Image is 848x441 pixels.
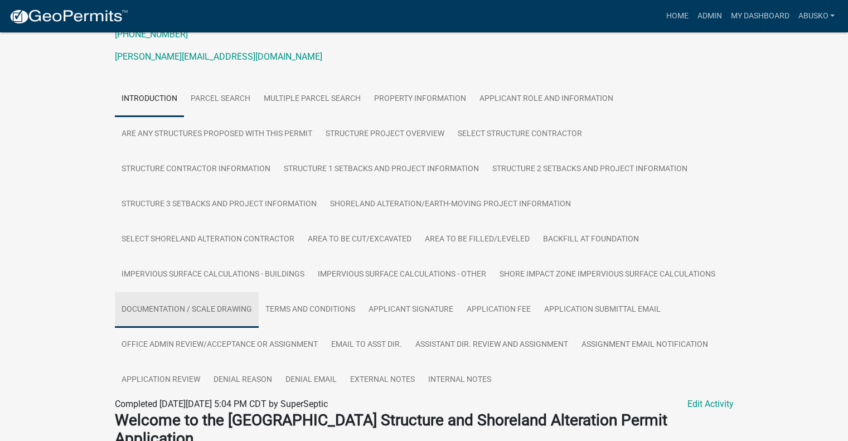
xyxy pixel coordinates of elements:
[115,292,259,328] a: Documentation / Scale Drawing
[409,327,575,363] a: Assistant Dir. Review and Assignment
[207,362,279,398] a: Denial Reason
[362,292,460,328] a: Applicant Signature
[115,257,311,293] a: Impervious Surface Calculations - Buildings
[575,327,715,363] a: Assignment Email Notification
[323,187,578,222] a: Shoreland Alteration/Earth-Moving Project Information
[343,362,421,398] a: External Notes
[692,6,726,27] a: Admin
[418,222,536,258] a: Area to be Filled/Leveled
[473,81,620,117] a: Applicant Role and Information
[115,51,322,62] a: [PERSON_NAME][EMAIL_ADDRESS][DOMAIN_NAME]
[257,81,367,117] a: Multiple Parcel Search
[319,117,451,152] a: Structure Project Overview
[115,81,184,117] a: Introduction
[421,362,498,398] a: Internal Notes
[115,327,324,363] a: Office Admin Review/Acceptance or Assignment
[726,6,793,27] a: My Dashboard
[115,222,301,258] a: Select Shoreland Alteration contractor
[460,292,537,328] a: Application Fee
[486,152,694,187] a: Structure 2 Setbacks and project information
[537,292,667,328] a: Application Submittal Email
[115,362,207,398] a: Application Review
[279,362,343,398] a: Denial Email
[687,398,734,411] a: Edit Activity
[115,152,277,187] a: Structure Contractor Information
[324,327,409,363] a: Email to Asst Dir.
[301,222,418,258] a: Area to be Cut/Excavated
[493,257,722,293] a: Shore Impact Zone Impervious Surface Calculations
[115,117,319,152] a: Are any Structures Proposed with this Permit
[115,29,188,40] a: [PHONE_NUMBER]
[536,222,646,258] a: Backfill at foundation
[793,6,839,27] a: abusko
[451,117,589,152] a: Select Structure Contractor
[115,399,328,409] span: Completed [DATE][DATE] 5:04 PM CDT by SuperSeptic
[115,187,323,222] a: Structure 3 Setbacks and project information
[367,81,473,117] a: Property Information
[277,152,486,187] a: Structure 1 Setbacks and project information
[661,6,692,27] a: Home
[184,81,257,117] a: Parcel search
[259,292,362,328] a: Terms and Conditions
[311,257,493,293] a: Impervious Surface Calculations - Other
